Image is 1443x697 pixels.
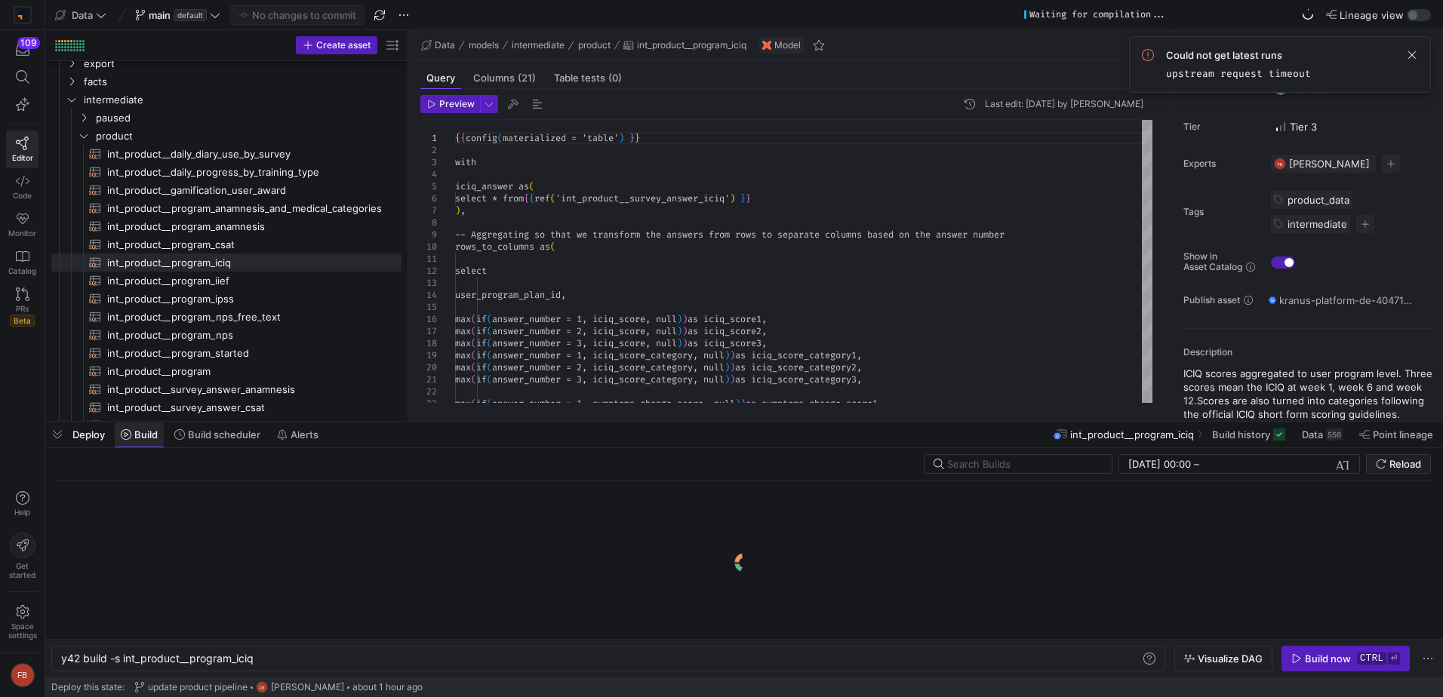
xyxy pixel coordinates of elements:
button: Reload [1366,454,1431,474]
span: Monitor [8,229,36,238]
span: Build history [1212,428,1270,441]
span: ( [471,349,476,361]
div: 7 [420,204,437,216]
span: int_product__program_anamnesis​​​​​​​​​​ [107,218,384,235]
button: Alerts [270,422,325,447]
span: Data [1302,428,1323,441]
span: ) [682,325,688,337]
span: rows_to_columns as [455,241,550,253]
button: Data [417,36,459,54]
div: 16 [420,313,437,325]
div: 11 [420,253,437,265]
span: select [455,265,487,277]
button: Help [6,484,38,524]
button: Tier 3 - RegularTier 3 [1271,117,1321,137]
span: int_product__daily_diary_use_by_survey​​​​​​​​​​ [107,146,384,163]
span: – [1194,458,1199,470]
kbd: ctrl [1357,652,1386,665]
div: Press SPACE to select this row. [51,344,402,362]
button: Data [51,5,110,25]
span: Point lineage [1373,428,1433,441]
div: FB [1274,158,1286,170]
button: product [574,36,614,54]
span: ) [730,373,735,385]
span: iciq_answer as [455,180,529,192]
span: export [84,55,399,72]
span: } [746,192,751,204]
span: answer_number = 1, symptoms_change_score, null [492,398,735,410]
span: ( [487,313,492,325]
span: Preview [439,99,475,109]
span: as iciq_score_category2, [735,361,862,373]
a: Spacesettings [6,598,38,646]
div: 4 [420,168,437,180]
span: with [455,156,476,168]
div: 12 [420,265,437,277]
span: int_product__program_iciq [1070,428,1194,441]
input: Start datetime [1128,458,1191,470]
span: int_product__program_started​​​​​​​​​​ [107,345,384,362]
span: ) [725,373,730,385]
div: 13 [420,277,437,289]
span: Show in Asset Catalog [1183,251,1242,272]
span: int_product__daily_progress_by_training_type​​​​​​​​​​ [107,164,384,181]
a: int_product__survey_answer_drinking​​​​​​​​​​ [51,416,402,434]
span: ) [725,349,730,361]
span: ) [730,349,735,361]
button: intermediate [508,36,568,54]
div: Press SPACE to select this row. [51,145,402,163]
span: ( [550,192,555,204]
span: ) [619,132,624,144]
div: 22 [420,385,437,398]
span: ) [730,361,735,373]
div: 5 [420,180,437,192]
span: answer_number = 2, iciq_score, null [492,325,677,337]
div: FB [256,681,268,693]
span: { [529,192,534,204]
span: if [476,349,487,361]
div: Press SPACE to select this row. [51,362,402,380]
a: int_product__program_ipss​​​​​​​​​​ [51,290,402,308]
div: 14 [420,289,437,301]
a: int_product__daily_progress_by_training_type​​​​​​​​​​ [51,163,402,181]
span: Reload [1389,458,1421,470]
span: [PERSON_NAME] [271,682,344,692]
span: int_product__program_ipss​​​​​​​​​​ [107,290,384,308]
button: 109 [6,36,38,63]
span: Help [13,508,32,517]
code: upstream request timeout [1166,67,1311,80]
div: 6 [420,192,437,204]
div: Press SPACE to select this row. [51,416,402,434]
span: [PERSON_NAME] [1289,158,1370,170]
button: Getstarted [6,527,38,585]
span: ( [550,241,555,253]
a: int_product__program_nps_free_text​​​​​​​​​​ [51,308,402,326]
button: models [465,36,503,54]
div: Waiting for compilation... [1029,9,1167,20]
span: int_product__program_nps_free_text​​​​​​​​​​ [107,309,384,326]
span: ( [487,373,492,385]
span: Alerts [291,428,318,441]
span: Editor [12,153,33,162]
span: Lineage view [1340,9,1404,21]
div: Press SPACE to select this row. [51,235,402,253]
span: Tier 3 [1275,121,1317,133]
input: End datetime [1202,458,1301,470]
span: answer_number = 3, iciq_score_category, null [492,373,725,385]
span: intermediate [84,91,399,109]
kbd: ⏎ [1388,652,1400,665]
button: Point lineage [1352,422,1440,447]
div: Build now [1305,652,1351,665]
span: max [455,361,471,373]
a: int_product__program_started​​​​​​​​​​ [51,344,402,362]
div: Press SPACE to select this row. [51,272,402,290]
a: int_product__survey_answer_anamnesis​​​​​​​​​​ [51,380,402,398]
div: Press SPACE to select this row. [51,308,402,326]
span: Publish asset [1183,295,1240,306]
button: int_product__program_iciq [620,36,750,54]
button: Build [114,422,165,447]
span: select * from [455,192,524,204]
span: answer_number = 3, iciq_score, null [492,337,677,349]
span: int_product__program​​​​​​​​​​ [107,363,384,380]
span: product [96,127,399,145]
